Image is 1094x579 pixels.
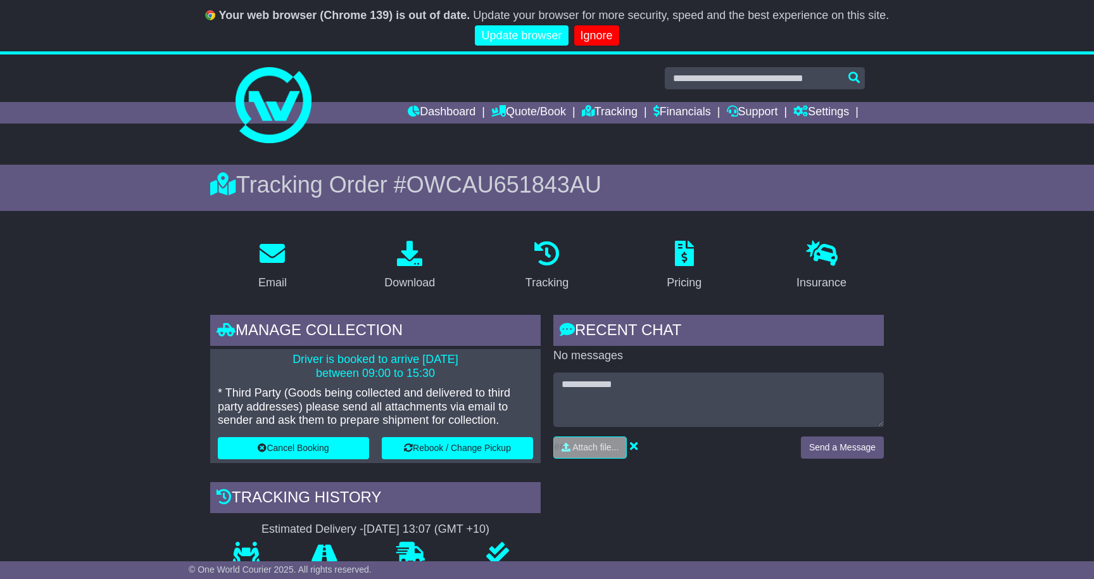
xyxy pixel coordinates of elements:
[218,437,369,459] button: Cancel Booking
[219,9,470,22] b: Your web browser (Chrome 139) is out of date.
[653,102,711,124] a: Financials
[667,274,701,291] div: Pricing
[363,523,489,537] div: [DATE] 13:07 (GMT +10)
[382,437,533,459] button: Rebook / Change Pickup
[574,25,619,46] a: Ignore
[473,9,889,22] span: Update your browser for more security, speed and the best experience on this site.
[796,274,846,291] div: Insurance
[258,274,287,291] div: Email
[788,236,855,296] a: Insurance
[189,564,372,575] span: © One World Courier 2025. All rights reserved.
[210,523,541,537] div: Estimated Delivery -
[218,386,533,428] p: * Third Party (Goods being collected and delivered to third party addresses) please send all atta...
[406,172,601,198] span: OWCAU651843AU
[801,436,884,459] button: Send a Message
[408,102,475,124] a: Dashboard
[475,25,568,46] a: Update browser
[553,349,884,363] p: No messages
[210,315,541,349] div: Manage collection
[727,102,778,124] a: Support
[218,353,533,380] p: Driver is booked to arrive [DATE] between 09:00 to 15:30
[491,102,566,124] a: Quote/Book
[210,171,884,198] div: Tracking Order #
[250,236,295,296] a: Email
[376,236,443,296] a: Download
[658,236,710,296] a: Pricing
[793,102,849,124] a: Settings
[582,102,638,124] a: Tracking
[517,236,577,296] a: Tracking
[553,315,884,349] div: RECENT CHAT
[210,482,541,516] div: Tracking history
[525,274,569,291] div: Tracking
[384,274,435,291] div: Download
